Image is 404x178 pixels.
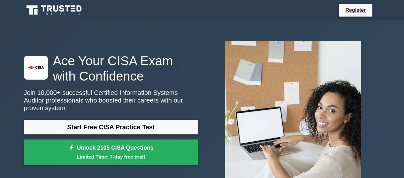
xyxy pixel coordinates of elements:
a: Register [341,6,370,14]
a: Unlock 2105 CISA QuestionsLimited Time: 7-day free trial! [24,139,198,165]
p: Join 10,000+ successful Certified Information Systems Auditor professionals who boosted their car... [24,89,198,112]
small: Limited Time: 7-day free trial! [32,153,190,160]
h1: Ace Your CISA Exam with Confidence [24,53,198,84]
a: Start Free CISA Practice Test [24,119,198,135]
